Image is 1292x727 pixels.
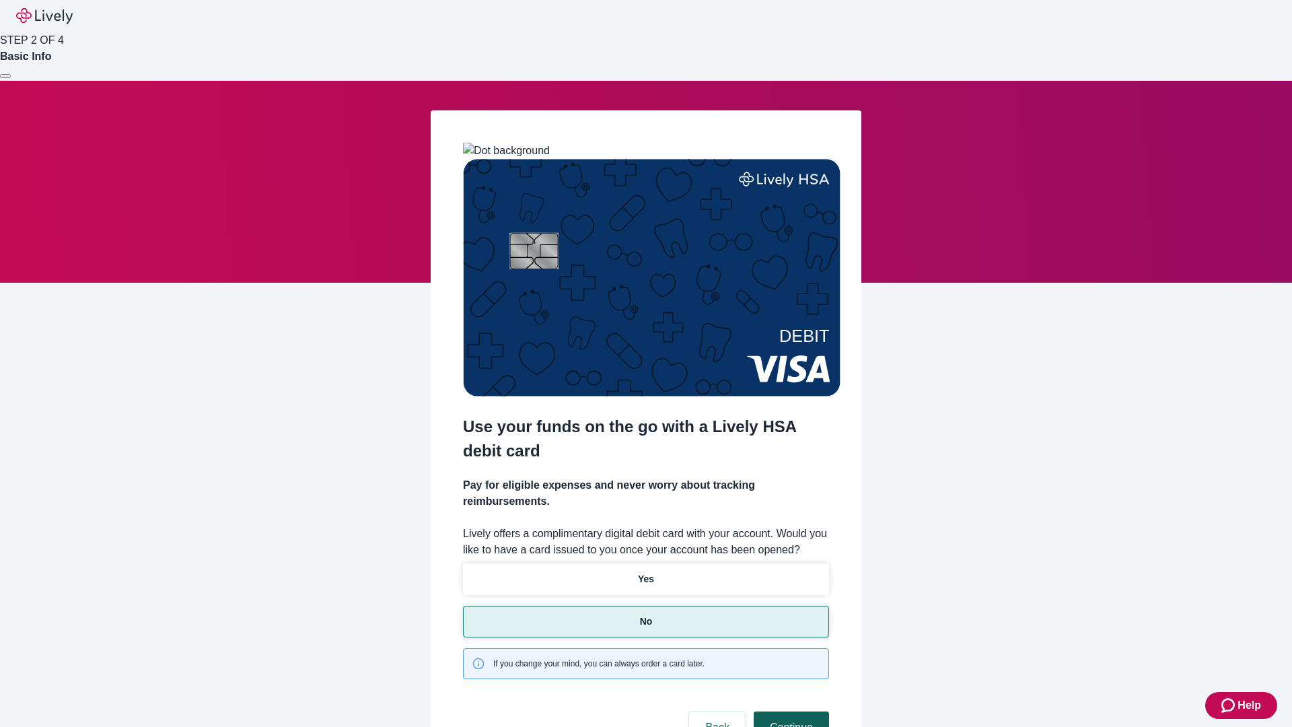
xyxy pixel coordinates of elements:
p: No [640,615,653,629]
img: Lively [16,8,73,24]
span: If you change your mind, you can always order a card later. [493,658,705,670]
label: Lively offers a complimentary digital debit card with your account. Would you like to have a card... [463,526,829,558]
button: No [463,606,829,637]
span: Help [1237,697,1261,714]
img: Debit card [463,159,840,396]
h4: Pay for eligible expenses and never worry about tracking reimbursements. [463,477,829,510]
svg: Zendesk support icon [1221,697,1237,714]
button: Zendesk support iconHelp [1205,692,1277,719]
p: Yes [638,572,654,586]
img: Dot background [463,143,550,159]
button: Yes [463,563,829,595]
h2: Use your funds on the go with a Lively HSA debit card [463,415,829,463]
